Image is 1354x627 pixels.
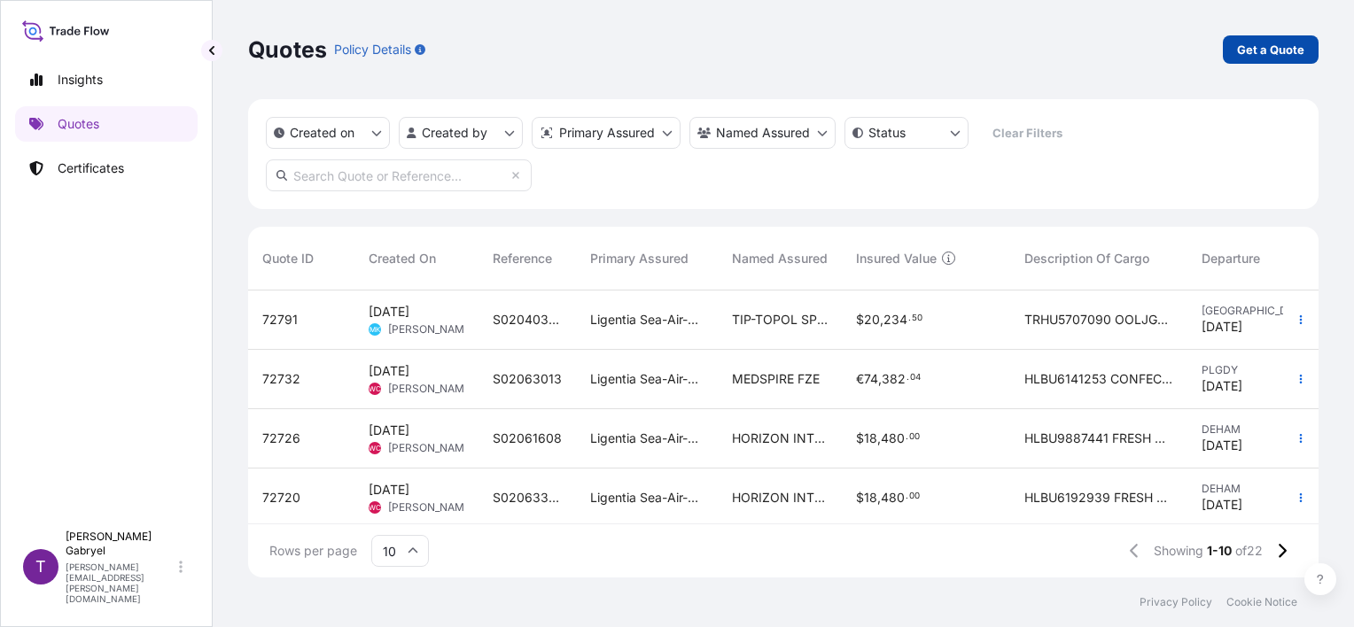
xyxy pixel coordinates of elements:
[1024,430,1173,447] span: HLBU9887441 FRESH APPLES ON 21 PALLETS NET WEIGHT: 20160 KG HS CODE: 08081080 CLASS I INV. NO 10/...
[388,500,474,515] span: [PERSON_NAME]
[909,434,920,440] span: 00
[912,315,922,321] span: 50
[1024,489,1173,507] span: HLBU6192939 FRESH APPLES ON 21 PALLETS NET WEIGHT: 20160 KG HS CODE: 08081080 CLASS I INV. NO 10/...
[262,311,298,329] span: 72791
[399,117,523,149] button: createdBy Filter options
[369,380,381,398] span: WC
[266,117,390,149] button: createdOn Filter options
[1207,542,1232,560] span: 1-10
[856,373,864,385] span: €
[909,493,920,499] span: 00
[907,375,909,381] span: .
[493,489,562,507] span: S02063305
[1154,542,1203,560] span: Showing
[559,124,655,142] p: Primary Assured
[856,250,937,267] span: Insured Value
[15,151,198,186] a: Certificates
[864,313,880,326] span: 20
[262,370,300,388] span: 72732
[58,115,99,133] p: Quotes
[493,370,562,388] span: S02063013
[883,313,907,326] span: 234
[878,373,882,385] span: ,
[388,382,474,396] span: [PERSON_NAME]
[369,362,409,380] span: [DATE]
[1202,250,1260,267] span: Departure
[881,492,905,504] span: 480
[1024,370,1173,388] span: HLBU6141253 CONFECTIONERY PRODUCTS NET WEIGHT: 11638,66 KG GROSS WEIGHT: 14189,38 KG 3851 CARTONS
[369,481,409,499] span: [DATE]
[290,124,354,142] p: Created on
[877,492,881,504] span: ,
[66,561,175,604] p: [PERSON_NAME][EMAIL_ADDRESS][PERSON_NAME][DOMAIN_NAME]
[590,489,704,507] span: Ligentia Sea-Air-Rail Sp. z o.o.
[262,430,300,447] span: 72726
[1202,363,1297,377] span: PLGDY
[15,106,198,142] a: Quotes
[1140,595,1212,609] a: Privacy Policy
[910,375,921,381] span: 04
[1202,496,1242,514] span: [DATE]
[493,311,562,329] span: S02040313 || LCL16540
[856,492,864,504] span: $
[906,434,908,440] span: .
[369,439,381,457] span: WC
[906,493,908,499] span: .
[992,124,1062,142] p: Clear Filters
[1202,377,1242,395] span: [DATE]
[262,250,314,267] span: Quote ID
[732,311,828,329] span: TIP-TOPOL SP. Z O.O.
[388,322,474,337] span: [PERSON_NAME]
[881,432,905,445] span: 480
[1202,304,1297,318] span: [GEOGRAPHIC_DATA]
[908,315,911,321] span: .
[369,499,381,516] span: WC
[864,432,877,445] span: 18
[590,311,704,329] span: Ligentia Sea-Air-Rail Sp. z o.o.
[864,373,878,385] span: 74
[15,62,198,97] a: Insights
[1024,250,1149,267] span: Description Of Cargo
[1202,437,1242,454] span: [DATE]
[1024,311,1173,329] span: TRHU5707090 OOLJGS1442 40HC 2664.00 KG 7.60 M3 5 PLT || TIRE REPAIR TOOLS
[262,489,300,507] span: 72720
[856,313,864,326] span: $
[590,430,704,447] span: Ligentia Sea-Air-Rail Sp. z o.o.
[58,71,103,89] p: Insights
[266,159,532,191] input: Search Quote or Reference...
[868,124,906,142] p: Status
[864,492,877,504] span: 18
[369,422,409,439] span: [DATE]
[877,432,881,445] span: ,
[977,119,1077,147] button: Clear Filters
[590,370,704,388] span: Ligentia Sea-Air-Rail Sp. z o.o.
[58,159,124,177] p: Certificates
[370,321,380,338] span: MK
[369,303,409,321] span: [DATE]
[1202,422,1297,437] span: DEHAM
[1235,542,1263,560] span: of 22
[856,432,864,445] span: $
[880,313,883,326] span: ,
[248,35,327,64] p: Quotes
[882,373,906,385] span: 382
[66,530,175,558] p: [PERSON_NAME] Gabryel
[732,370,820,388] span: MEDSPIRE FZE
[493,430,562,447] span: S02061608
[1202,482,1297,496] span: DEHAM
[732,430,828,447] span: HORIZON INTERNATIONAL
[35,558,46,576] span: T
[732,489,828,507] span: HORIZON INTERNATIONAL
[1226,595,1297,609] a: Cookie Notice
[689,117,836,149] button: cargoOwner Filter options
[716,124,810,142] p: Named Assured
[388,441,474,455] span: [PERSON_NAME]
[493,250,552,267] span: Reference
[269,542,357,560] span: Rows per page
[1237,41,1304,58] p: Get a Quote
[590,250,689,267] span: Primary Assured
[1223,35,1319,64] a: Get a Quote
[532,117,681,149] button: distributor Filter options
